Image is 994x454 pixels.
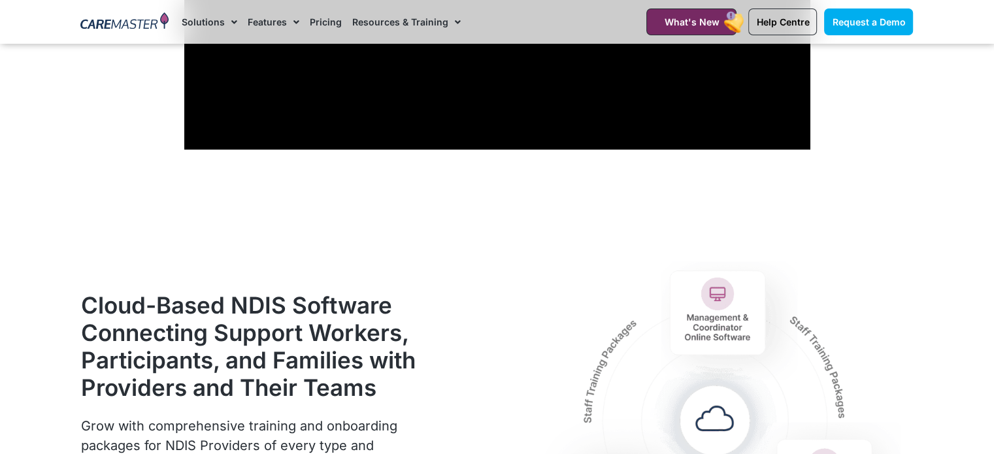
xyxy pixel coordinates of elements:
[832,16,905,27] span: Request a Demo
[664,16,719,27] span: What's New
[824,8,913,35] a: Request a Demo
[80,12,169,32] img: CareMaster Logo
[748,8,817,35] a: Help Centre
[646,8,737,35] a: What's New
[756,16,809,27] span: Help Centre
[81,291,417,401] h2: Cloud-Based NDIS Software Connecting Support Workers, Participants, and Families with Providers a...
